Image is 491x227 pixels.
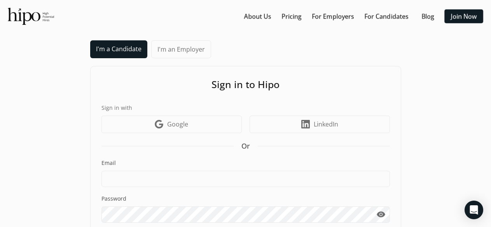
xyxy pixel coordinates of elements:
span: Google [167,120,188,129]
a: About Us [244,12,271,21]
button: Blog [416,9,440,23]
button: Join Now [444,9,483,23]
a: For Employers [312,12,354,21]
a: Blog [422,12,435,21]
span: visibility [376,210,386,219]
a: Pricing [281,12,302,21]
a: Google [101,116,242,133]
label: Sign in with [101,104,390,112]
span: Or [241,141,250,151]
label: Password [101,195,390,203]
a: For Candidates [364,12,409,21]
a: I'm an Employer [151,40,211,58]
img: official-logo [8,8,54,25]
button: visibility [372,206,390,223]
button: About Us [241,9,274,23]
a: LinkedIn [250,116,390,133]
div: Open Intercom Messenger [465,201,483,219]
h1: Sign in to Hipo [101,77,390,92]
button: For Candidates [361,9,412,23]
label: Email [101,159,390,167]
a: I'm a Candidate [90,40,147,58]
button: For Employers [309,9,357,23]
span: LinkedIn [314,120,338,129]
a: Join Now [451,12,477,21]
button: Pricing [278,9,305,23]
